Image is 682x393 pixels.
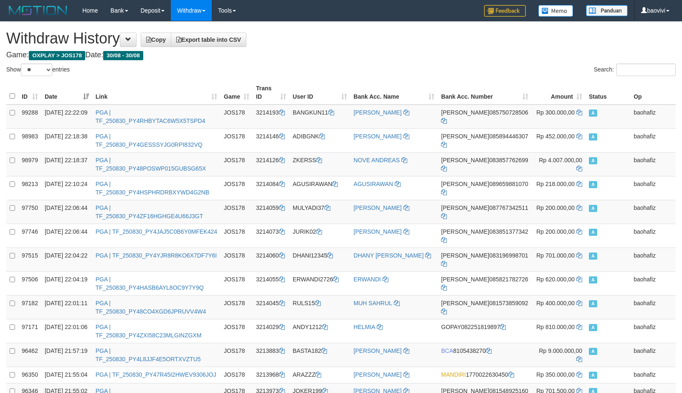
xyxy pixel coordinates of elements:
h1: Withdraw History [6,30,676,47]
td: 97515 [18,248,41,271]
span: [PERSON_NAME] [441,157,489,163]
span: Rp 620.000,00 [536,276,575,283]
td: 98213 [18,176,41,200]
td: 98979 [18,152,41,176]
td: JOS178 [221,248,253,271]
a: PGA | TF_250830_PY48CO4XGD6JPRUVV4W4 [96,300,206,315]
label: Search: [594,64,676,76]
td: MULYADI37 [289,200,350,224]
span: Rp 200.000,00 [536,204,575,211]
th: Bank Acc. Name: activate to sort column ascending [350,81,438,105]
td: [DATE] 22:04:22 [41,248,92,271]
span: MANDIRI [441,371,466,378]
th: User ID: activate to sort column ascending [289,81,350,105]
td: 97750 [18,200,41,224]
a: PGA | TF_250830_PY4JAJ5C0B6Y0MFEK424 [96,228,217,235]
td: 97182 [18,295,41,319]
td: [DATE] 22:22:09 [41,105,92,129]
span: Approved - Marked by baohafiz [589,205,597,212]
a: [PERSON_NAME] [354,133,402,140]
span: [PERSON_NAME] [441,228,489,235]
span: Rp 452.000,00 [536,133,575,140]
span: Approved - Marked by baohafiz [589,253,597,260]
a: PGA | TF_250830_PY4HASB6AYL8OC9Y7Y9Q [96,276,204,291]
th: Game: activate to sort column ascending [221,81,253,105]
td: ZKERSS [289,152,350,176]
a: [PERSON_NAME] [354,371,402,378]
td: JOS178 [221,152,253,176]
span: Rp 701.000,00 [536,252,575,259]
td: RULS15 [289,295,350,319]
td: 083196998701 [438,248,532,271]
td: AGUSIRAWAN [289,176,350,200]
td: JOS178 [221,367,253,383]
td: 081573859092 [438,295,532,319]
td: JOS178 [221,105,253,129]
span: [PERSON_NAME] [441,252,489,259]
td: 3214126 [253,152,289,176]
input: Search: [616,64,676,76]
td: baohafiz [630,271,676,295]
td: 085750728506 [438,105,532,129]
a: AGUSIRAWAN [354,181,393,187]
td: BASTA182 [289,343,350,367]
a: Copy [141,33,171,47]
td: ADIBGNK [289,128,350,152]
a: PGA | TF_250830_PY4RHBYTAC6W5X5TSPD4 [96,109,205,124]
span: [PERSON_NAME] [441,133,489,140]
a: ERWANDI [354,276,381,283]
td: [DATE] 21:55:04 [41,367,92,383]
a: PGA | TF_250830_PY4YJR8R8KO6X7DF7Y6I [96,252,217,259]
span: Approved - Marked by baohafiz [589,324,597,331]
td: baohafiz [630,224,676,248]
span: BCA [441,347,453,354]
th: Status [586,81,630,105]
td: 98983 [18,128,41,152]
td: 3214029 [253,319,289,343]
td: 99288 [18,105,41,129]
a: PGA | TF_250830_PY48POSWP015GUBSG65X [96,157,206,172]
a: PGA | TF_250830_PY4L8JJF4E5ORTXVZTU5 [96,347,201,362]
span: [PERSON_NAME] [441,276,489,283]
span: Approved - Marked by baohafiz [589,300,597,307]
a: PGA | TF_250830_PY4ZXI58C23MLGINZGXM [96,324,202,339]
td: baohafiz [630,248,676,271]
td: BANGKUN11 [289,105,350,129]
td: [DATE] 22:10:24 [41,176,92,200]
a: MUH SAHRUL [354,300,392,306]
h4: Game: Date: [6,51,676,59]
span: Export table into CSV [176,36,241,43]
span: [PERSON_NAME] [441,204,489,211]
td: 3213883 [253,343,289,367]
td: baohafiz [630,295,676,319]
a: [PERSON_NAME] [354,228,402,235]
td: [DATE] 22:01:06 [41,319,92,343]
td: [DATE] 22:04:19 [41,271,92,295]
img: panduan.png [586,5,628,16]
td: [DATE] 22:18:38 [41,128,92,152]
td: JOS178 [221,271,253,295]
span: 30/08 - 30/08 [103,51,143,60]
td: 085821782726 [438,271,532,295]
td: JOS178 [221,128,253,152]
th: Link: activate to sort column ascending [92,81,221,105]
td: [DATE] 22:06:44 [41,200,92,224]
td: 3214193 [253,105,289,129]
td: baohafiz [630,200,676,224]
td: JURIK02 [289,224,350,248]
img: Feedback.jpg [484,5,526,17]
span: Rp 218.000,00 [536,181,575,187]
img: Button%20Memo.svg [538,5,573,17]
a: Export table into CSV [171,33,246,47]
td: ANDY1212 [289,319,350,343]
td: 96462 [18,343,41,367]
span: Approved - Marked by baohafiz [589,229,597,236]
th: Bank Acc. Number: activate to sort column ascending [438,81,532,105]
td: 3214045 [253,295,289,319]
td: 3214073 [253,224,289,248]
span: Approved - Marked by baohafiz [589,157,597,164]
td: [DATE] 22:18:37 [41,152,92,176]
td: baohafiz [630,343,676,367]
td: 082251819897 [438,319,532,343]
span: Approved - Marked by baohafiz [589,372,597,379]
